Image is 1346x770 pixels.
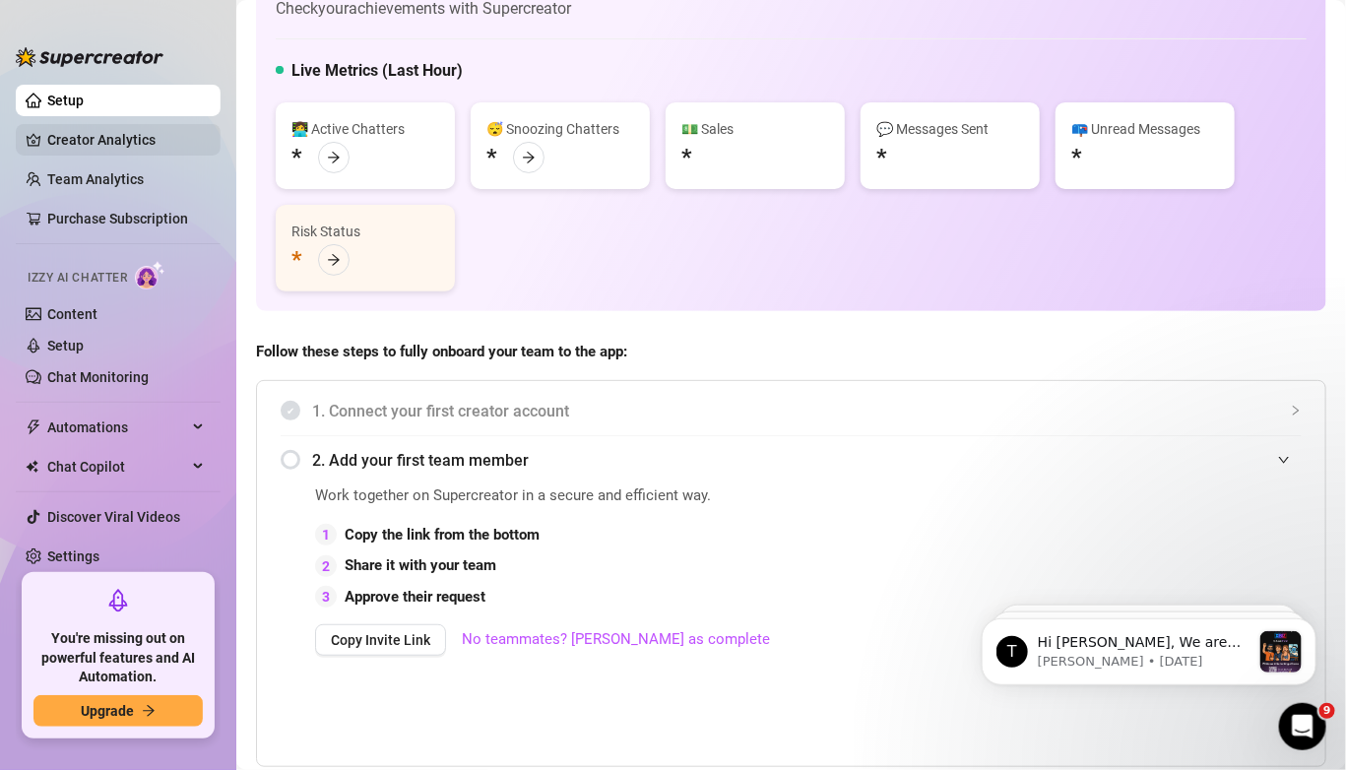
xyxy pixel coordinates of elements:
h5: Live Metrics (Last Hour) [291,59,463,83]
span: 2. Add your first team member [312,448,1302,473]
span: arrow-right [522,151,536,164]
span: Automations [47,412,187,443]
span: Work together on Supercreator in a secure and efficient way. [315,484,859,508]
span: Izzy AI Chatter [28,269,127,288]
div: 💵 Sales [681,118,829,140]
span: Upgrade [81,703,134,719]
span: thunderbolt [26,419,41,435]
div: Risk Status [291,221,439,242]
img: Chat Copilot [26,460,38,474]
span: arrow-right [327,151,341,164]
img: logo-BBDzfeDw.svg [16,47,163,67]
span: 1. Connect your first creator account [312,399,1302,423]
div: 👩‍💻 Active Chatters [291,118,439,140]
iframe: Intercom notifications message [952,579,1346,717]
span: Hi [PERSON_NAME], We are attending XBIZ 🎉. If you’re there too, scan the QR code and drop us a me... [86,55,297,188]
span: Chat Copilot [47,451,187,482]
a: Setup [47,338,84,353]
div: 😴 Snoozing Chatters [486,118,634,140]
span: 9 [1319,703,1335,719]
span: collapsed [1290,405,1302,417]
a: Team Analytics [47,171,144,187]
div: 2 [315,555,337,577]
span: Copy Invite Link [331,632,430,648]
span: You're missing out on powerful features and AI Automation. [33,629,203,687]
p: Message from Tanya, sent 5w ago [86,74,298,92]
a: Creator Analytics [47,124,205,156]
a: Settings [47,548,99,564]
div: 1 [315,524,337,545]
div: 2. Add your first team member [281,436,1302,484]
span: rocket [106,589,130,612]
strong: Follow these steps to fully onboard your team to the app: [256,343,627,360]
strong: Copy the link from the bottom [345,526,540,544]
a: Content [47,306,97,322]
iframe: Adding Team Members [908,484,1302,737]
span: arrow-right [142,704,156,718]
button: Copy Invite Link [315,624,446,656]
strong: Share it with your team [345,556,496,574]
a: Setup [47,93,84,108]
iframe: Intercom live chat [1279,703,1326,750]
a: Purchase Subscription [47,203,205,234]
button: Upgradearrow-right [33,695,203,727]
span: arrow-right [327,253,341,267]
a: No teammates? [PERSON_NAME] as complete [462,628,770,652]
a: Discover Viral Videos [47,509,180,525]
img: AI Chatter [135,261,165,289]
div: 3 [315,586,337,608]
a: Chat Monitoring [47,369,149,385]
strong: Approve their request [345,588,485,606]
div: 💬 Messages Sent [876,118,1024,140]
div: 📪 Unread Messages [1071,118,1219,140]
span: expanded [1278,454,1290,466]
div: 1. Connect your first creator account [281,387,1302,435]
